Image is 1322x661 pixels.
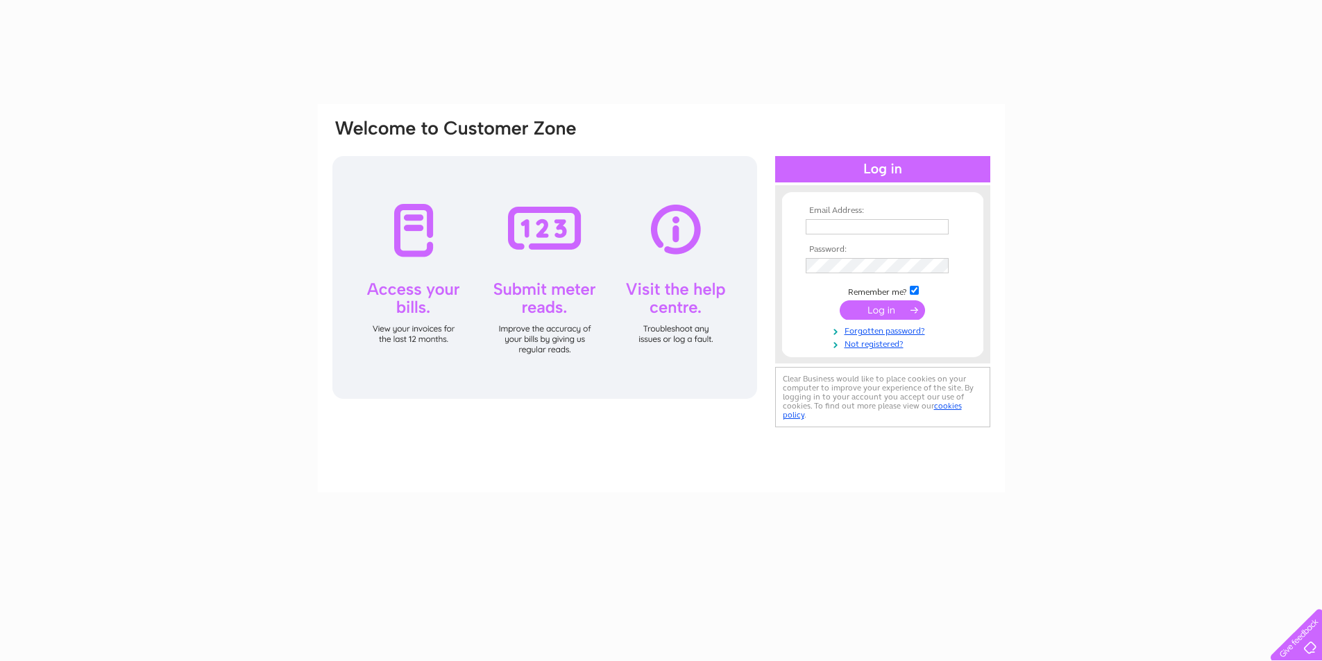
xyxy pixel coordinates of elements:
[775,367,990,427] div: Clear Business would like to place cookies on your computer to improve your experience of the sit...
[806,336,963,350] a: Not registered?
[802,284,963,298] td: Remember me?
[802,245,963,255] th: Password:
[806,323,963,336] a: Forgotten password?
[840,300,925,320] input: Submit
[783,401,962,420] a: cookies policy
[802,206,963,216] th: Email Address:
